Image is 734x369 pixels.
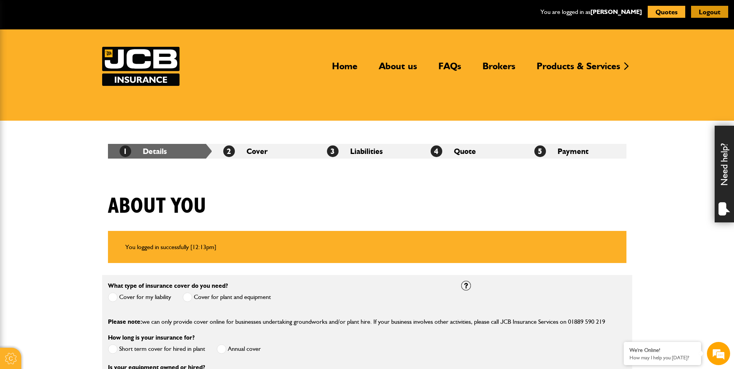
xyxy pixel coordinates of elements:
[691,6,728,18] button: Logout
[431,145,442,157] span: 4
[102,47,180,86] img: JCB Insurance Services logo
[315,144,419,159] li: Liabilities
[327,145,339,157] span: 3
[477,60,521,78] a: Brokers
[373,60,423,78] a: About us
[108,335,195,341] label: How long is your insurance for?
[183,292,271,302] label: Cover for plant and equipment
[223,145,235,157] span: 2
[715,126,734,222] div: Need help?
[648,6,685,18] button: Quotes
[125,242,609,252] li: You logged in successfully [12:13pm]
[541,7,642,17] p: You are logged in as
[523,144,626,159] li: Payment
[326,60,363,78] a: Home
[120,145,131,157] span: 1
[531,60,626,78] a: Products & Services
[108,317,626,327] p: we can only provide cover online for businesses undertaking groundworks and/or plant hire. If you...
[108,144,212,159] li: Details
[108,193,206,219] h1: About you
[217,344,261,354] label: Annual cover
[630,355,695,360] p: How may I help you today?
[630,347,695,354] div: We're Online!
[108,318,142,325] span: Please note:
[102,47,180,86] a: JCB Insurance Services
[212,144,315,159] li: Cover
[433,60,467,78] a: FAQs
[419,144,523,159] li: Quote
[108,283,228,289] label: What type of insurance cover do you need?
[590,8,642,15] a: [PERSON_NAME]
[534,145,546,157] span: 5
[108,344,205,354] label: Short term cover for hired in plant
[108,292,171,302] label: Cover for my liability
